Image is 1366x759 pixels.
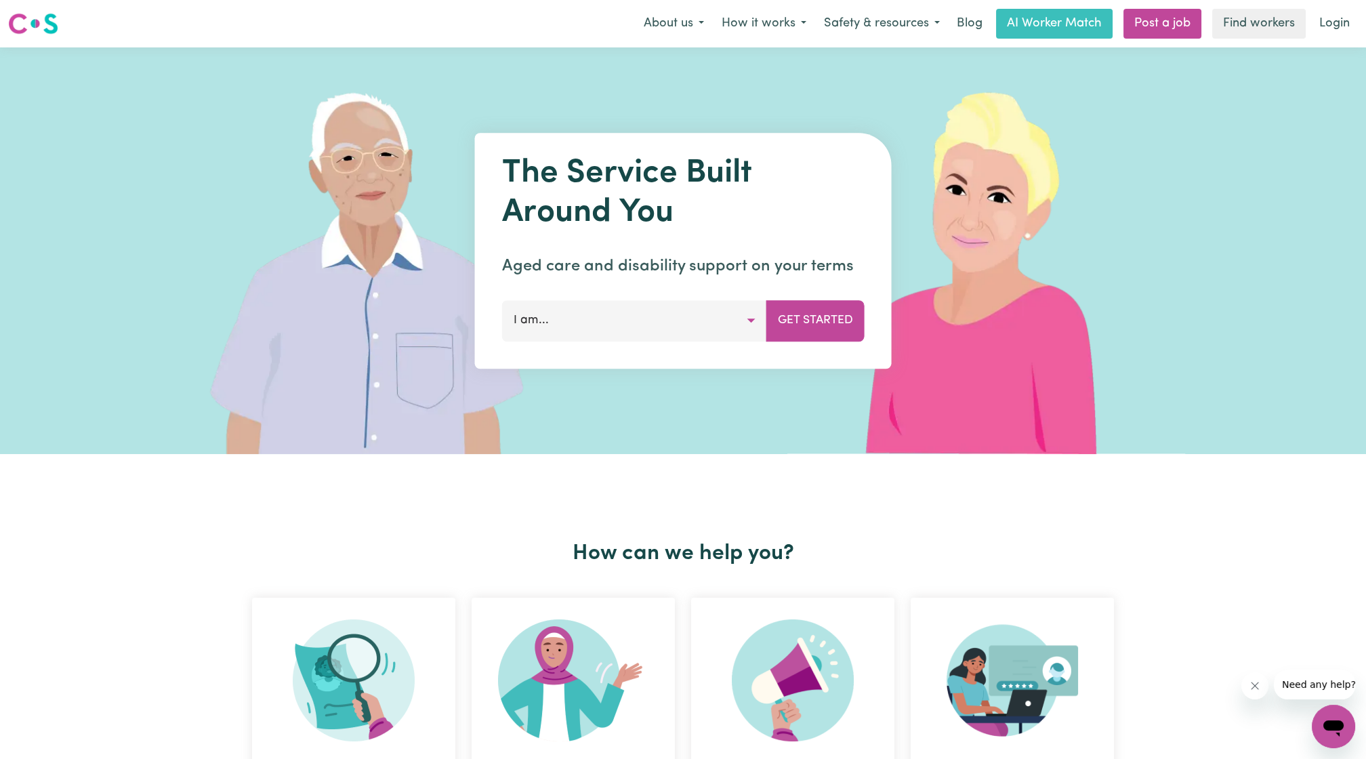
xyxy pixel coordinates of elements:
[8,12,58,36] img: Careseekers logo
[635,9,713,38] button: About us
[815,9,949,38] button: Safety & resources
[947,619,1078,741] img: Provider
[1212,9,1306,39] a: Find workers
[1312,705,1355,748] iframe: Button to launch messaging window
[732,619,854,741] img: Refer
[1123,9,1201,39] a: Post a job
[1311,9,1358,39] a: Login
[502,254,865,279] p: Aged care and disability support on your terms
[766,300,865,341] button: Get Started
[502,300,767,341] button: I am...
[502,155,865,232] h1: The Service Built Around You
[244,541,1122,567] h2: How can we help you?
[8,9,82,20] span: Need any help?
[1241,672,1268,699] iframe: Close message
[293,619,415,741] img: Search
[1274,670,1355,699] iframe: Message from company
[949,9,991,39] a: Blog
[713,9,815,38] button: How it works
[498,619,648,741] img: Become Worker
[8,8,58,39] a: Careseekers logo
[996,9,1113,39] a: AI Worker Match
